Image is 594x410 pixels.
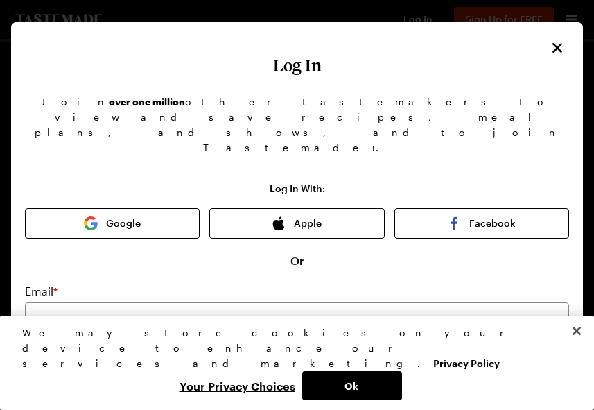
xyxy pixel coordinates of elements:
[25,283,58,300] label: Email
[25,94,569,155] p: Join other tastemakers to view and save recipes, meal plans, and shows, and to join Tastemade+.
[25,55,569,75] h1: Log In
[209,208,384,239] button: Apple
[109,96,185,108] b: over one million
[173,371,302,400] button: Your Privacy Choices
[548,39,566,57] button: Close
[433,356,500,369] a: More information about your privacy, opens in a new tab
[302,371,402,400] button: Ok
[22,325,560,371] div: We may store cookies on your device to enhance our services and marketing.
[290,253,304,269] span: Or
[22,325,560,400] div: Privacy
[561,316,592,346] button: Close
[394,208,569,239] button: Facebook
[25,208,200,239] button: Google
[270,183,325,194] p: Log In With:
